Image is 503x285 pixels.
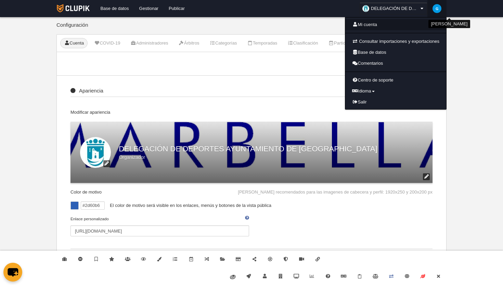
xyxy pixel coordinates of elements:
span: DELEGACIÓN DE DEPORTES AYUNTAMIENTO DE [GEOGRAPHIC_DATA] [371,5,419,12]
div: Modificar apariencia [70,109,433,122]
a: Salir [345,97,446,108]
div: El color de motivo será visible en los enlaces, menús y botones de la vista pública [105,201,433,210]
label: Enlace personalizado [70,216,249,236]
a: DELEGACIÓN DE DEPORTES AYUNTAMIENTO DE [GEOGRAPHIC_DATA] [360,3,427,14]
a: Cuenta [60,38,88,48]
a: Temporadas [243,38,281,48]
button: chat-button [3,263,22,282]
a: Mi cuenta [345,19,446,30]
div: Configuración [56,22,447,34]
a: Árbitros [175,38,203,48]
div: Apariencia [70,88,433,97]
div: [PERSON_NAME] [428,20,470,28]
a: COVID-19 [90,38,124,48]
span: Consultar importaciones y exportaciones [359,39,439,44]
img: fiware.svg [230,275,236,279]
a: Base de datos [345,47,446,58]
a: Clasificación [284,38,322,48]
div: Color de motivo [70,183,108,195]
a: Idioma [345,86,446,97]
img: OaW5YbJxXZzo.30x30.jpg [362,5,369,12]
a: Administradores [127,38,172,48]
a: Comentarios [345,58,446,69]
div: [PERSON_NAME] recomendados para las imagenes de cabecera y perfil: 1920x250 y 200x200 px [238,183,433,195]
a: Categorías [206,38,241,48]
input: Enlace personalizado [70,225,249,236]
img: c2l6ZT0zMHgzMCZmcz05JnRleHQ9RyZiZz0wMzliZTU%3D.png [433,4,441,13]
a: Partidos [325,38,354,48]
a: Centro de soporte [345,75,446,86]
a: Consultar importaciones y exportaciones [345,36,446,47]
img: Clupik [57,4,90,12]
